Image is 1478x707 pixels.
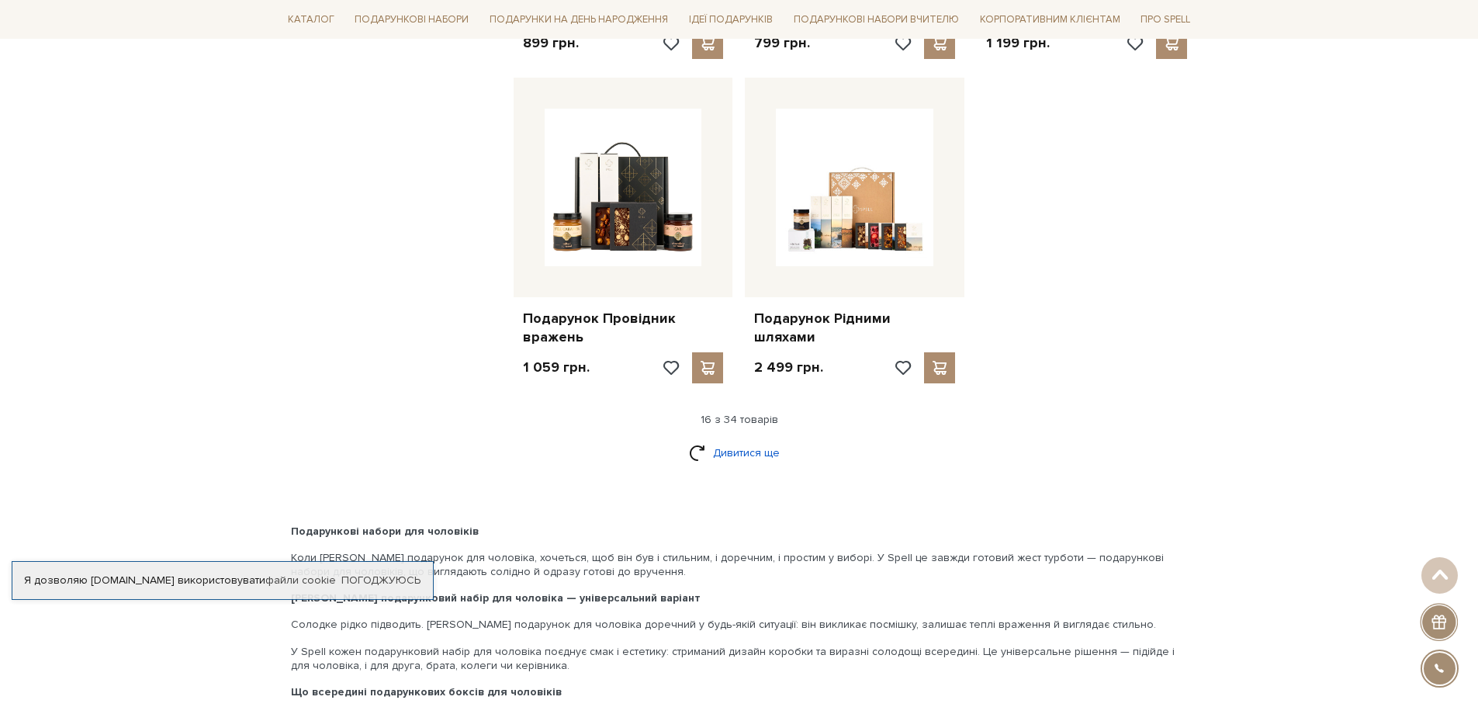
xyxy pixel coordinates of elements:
[348,8,475,32] a: Подарункові набори
[282,8,341,32] a: Каталог
[986,34,1050,52] p: 1 199 грн.
[754,34,810,52] p: 799 грн.
[787,6,965,33] a: Подарункові набори Вчителю
[291,591,701,605] b: [PERSON_NAME] подарунковий набір для чоловіка — універсальний варіант
[1134,8,1196,32] a: Про Spell
[291,551,1188,579] p: Коли [PERSON_NAME] подарунок для чоловіка, хочеться, щоб він був і стильним, і доречним, і прости...
[683,8,779,32] a: Ідеї подарунків
[754,310,955,346] a: Подарунок Рідними шляхами
[341,574,421,587] a: Погоджуюсь
[291,685,562,698] b: Що всередині подарункових боксів для чоловіків
[523,34,579,52] p: 899 грн.
[483,8,674,32] a: Подарунки на День народження
[291,618,1188,632] p: Солодке рідко підводить. [PERSON_NAME] подарунок для чоловіка доречний у будь-якій ситуації: він ...
[689,439,790,466] a: Дивитися ще
[523,310,724,346] a: Подарунок Провідник вражень
[754,359,823,376] p: 2 499 грн.
[291,525,479,538] b: Подарункові набори для чоловіків
[291,645,1188,673] p: У Spell кожен подарунковий набір для чоловіка поєднує смак і естетику: стриманий дизайн коробки т...
[265,574,336,587] a: файли cookie
[974,8,1127,32] a: Корпоративним клієнтам
[275,413,1203,427] div: 16 з 34 товарів
[12,574,433,587] div: Я дозволяю [DOMAIN_NAME] використовувати
[523,359,590,376] p: 1 059 грн.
